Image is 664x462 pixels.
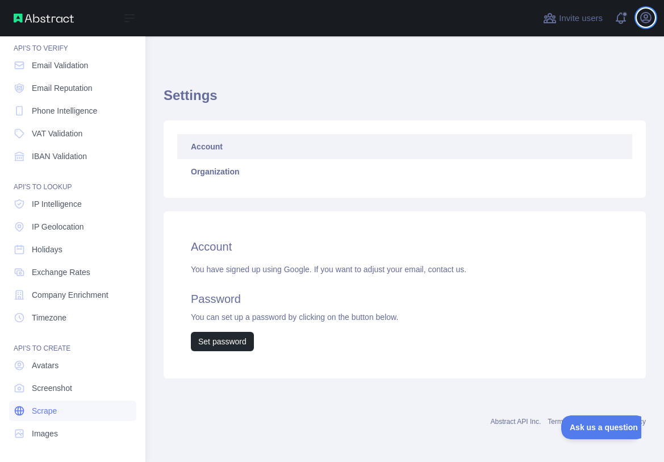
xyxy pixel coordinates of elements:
[32,428,58,439] span: Images
[32,60,88,71] span: Email Validation
[14,14,74,23] img: Abstract API
[9,307,136,328] a: Timezone
[559,12,603,25] span: Invite users
[9,30,136,53] div: API'S TO VERIFY
[191,291,619,307] h2: Password
[9,169,136,192] div: API'S TO LOOKUP
[428,265,466,274] a: contact us.
[9,194,136,214] a: IP Intelligence
[9,55,136,76] a: Email Validation
[9,101,136,121] a: Phone Intelligence
[32,221,84,232] span: IP Geolocation
[32,312,66,323] span: Timezone
[9,285,136,305] a: Company Enrichment
[32,382,72,394] span: Screenshot
[9,401,136,421] a: Scrape
[561,415,641,439] iframe: Toggle Customer Support
[32,405,57,417] span: Scrape
[32,105,97,116] span: Phone Intelligence
[191,332,254,351] button: Set password
[32,82,93,94] span: Email Reputation
[541,9,605,27] button: Invite users
[177,134,632,159] a: Account
[32,289,108,301] span: Company Enrichment
[9,355,136,376] a: Avatars
[9,217,136,237] a: IP Geolocation
[9,239,136,260] a: Holidays
[177,159,632,184] a: Organization
[32,151,87,162] span: IBAN Validation
[32,267,90,278] span: Exchange Rates
[491,418,541,426] a: Abstract API Inc.
[32,198,82,210] span: IP Intelligence
[191,264,619,351] div: You have signed up using Google. If you want to adjust your email, You can set up a password by c...
[9,378,136,398] a: Screenshot
[9,423,136,444] a: Images
[9,330,136,353] div: API'S TO CREATE
[164,86,646,114] h1: Settings
[548,418,597,426] a: Terms of service
[32,360,59,371] span: Avatars
[9,146,136,167] a: IBAN Validation
[32,244,62,255] span: Holidays
[191,239,619,255] h2: Account
[9,78,136,98] a: Email Reputation
[9,123,136,144] a: VAT Validation
[32,128,82,139] span: VAT Validation
[9,262,136,282] a: Exchange Rates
